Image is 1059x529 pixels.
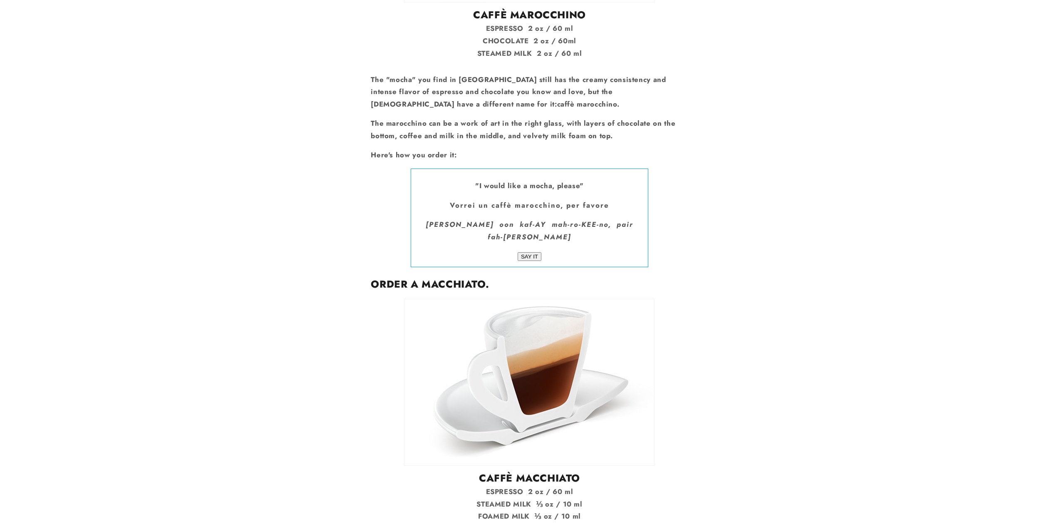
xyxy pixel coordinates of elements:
p: The "mocha" you find in [GEOGRAPHIC_DATA] still has the creamy consistency and intense flavor of ... [371,74,688,111]
h2: CAFFÈ MAROCCHINO [371,8,688,21]
p: ESPRESSO 2 oz / 60 ml STEAMED MILK ⅓ oz / 10 ml FOAMED MILK ⅓ oz / 10 ml [371,486,688,523]
img: Italian caffè macchiato is marked with milk foam. [404,299,655,466]
p: Vorrei un caffè marocchino, per favore [415,199,644,212]
h2: Order a macchiato. [371,278,688,291]
p: The marocchino can be a work of art in the right glass, with layers of chocolate on the bottom, c... [371,117,688,142]
h2: CAFFÈ MACCHIATO [371,472,688,484]
input: SAY IT [518,252,541,261]
p: ESPRESSO 2 oz / 60 ml CHOCOLATE 2 oz / 60ml STEAMED MILK 2 oz / 60 ml [371,22,688,60]
strong: caffè marocchino. [557,99,620,109]
p: "I would like a mocha, please" [415,180,644,192]
p: Here's how you order it: [371,149,688,161]
p: [PERSON_NAME] oon kaf-AY mah-ro-KEE-no, pair fah-[PERSON_NAME] [415,219,644,243]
